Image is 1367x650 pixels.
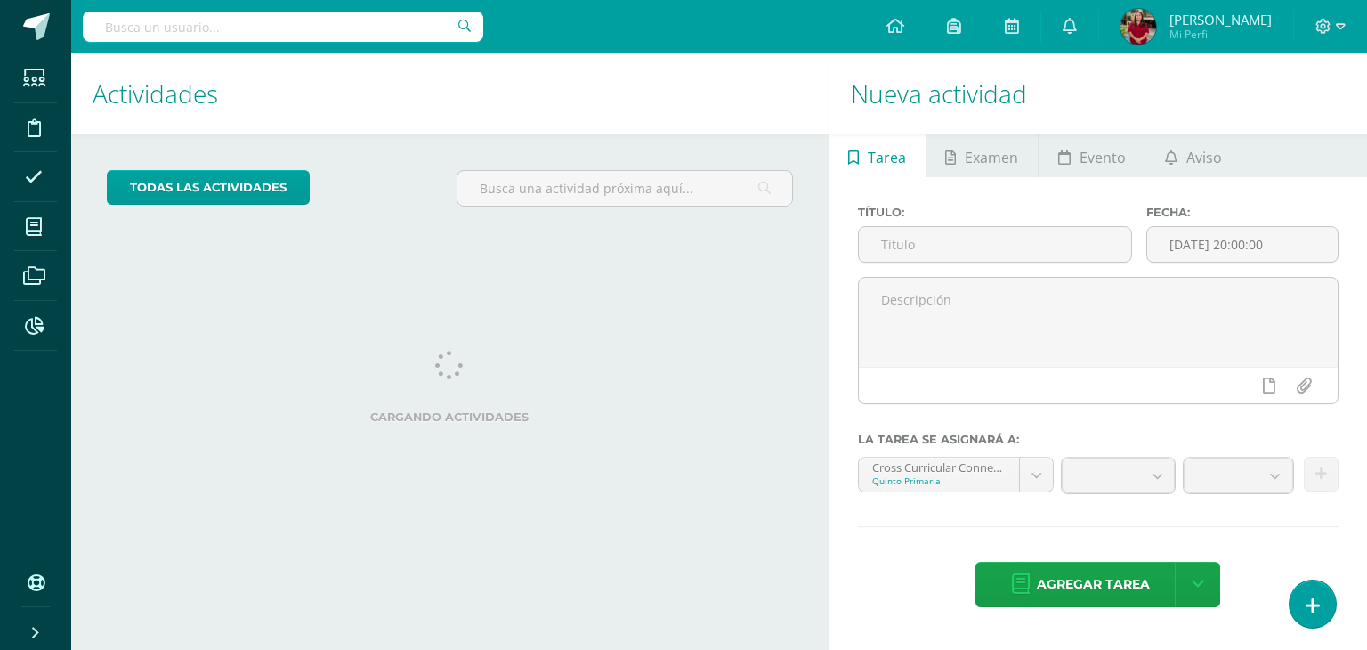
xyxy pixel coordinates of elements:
[1169,27,1272,42] span: Mi Perfil
[93,53,807,134] h1: Actividades
[1146,206,1339,219] label: Fecha:
[107,410,793,424] label: Cargando actividades
[1147,227,1338,262] input: Fecha de entrega
[1080,136,1126,179] span: Evento
[83,12,483,42] input: Busca un usuario...
[1120,9,1156,45] img: db05960aaf6b1e545792e2ab8cc01445.png
[1039,134,1145,177] a: Evento
[107,170,310,205] a: todas las Actividades
[1169,11,1272,28] span: [PERSON_NAME]
[1037,563,1150,606] span: Agregar tarea
[965,136,1018,179] span: Examen
[872,475,1006,487] div: Quinto Primaria
[858,433,1339,446] label: La tarea se asignará a:
[868,136,906,179] span: Tarea
[1145,134,1241,177] a: Aviso
[851,53,1346,134] h1: Nueva actividad
[1186,136,1222,179] span: Aviso
[829,134,926,177] a: Tarea
[859,227,1132,262] input: Título
[872,458,1006,475] div: Cross Curricular Connections 'U'
[859,458,1053,492] a: Cross Curricular Connections 'U'Quinto Primaria
[926,134,1038,177] a: Examen
[858,206,1133,219] label: Título:
[457,171,791,206] input: Busca una actividad próxima aquí...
